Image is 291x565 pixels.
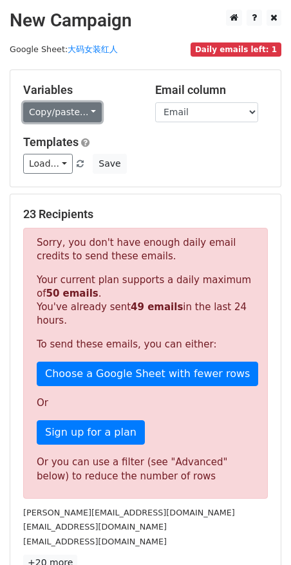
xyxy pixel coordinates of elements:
a: 大码女装红人 [68,44,118,54]
h2: New Campaign [10,10,281,32]
span: Daily emails left: 1 [191,42,281,57]
p: Sorry, you don't have enough daily email credits to send these emails. [37,236,254,263]
p: To send these emails, you can either: [37,338,254,351]
strong: 50 emails [46,288,98,299]
strong: 49 emails [131,301,183,313]
a: Load... [23,154,73,174]
p: Or [37,396,254,410]
div: Or you can use a filter (see "Advanced" below) to reduce the number of rows [37,455,254,484]
h5: Variables [23,83,136,97]
a: Copy/paste... [23,102,102,122]
small: Google Sheet: [10,44,118,54]
a: Sign up for a plan [37,420,145,445]
small: [EMAIL_ADDRESS][DOMAIN_NAME] [23,537,167,546]
a: Daily emails left: 1 [191,44,281,54]
a: Templates [23,135,79,149]
p: Your current plan supports a daily maximum of . You've already sent in the last 24 hours. [37,273,254,328]
button: Save [93,154,126,174]
small: [EMAIL_ADDRESS][DOMAIN_NAME] [23,522,167,532]
h5: Email column [155,83,268,97]
small: [PERSON_NAME][EMAIL_ADDRESS][DOMAIN_NAME] [23,508,235,517]
h5: 23 Recipients [23,207,268,221]
a: Choose a Google Sheet with fewer rows [37,362,258,386]
iframe: Chat Widget [227,503,291,565]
